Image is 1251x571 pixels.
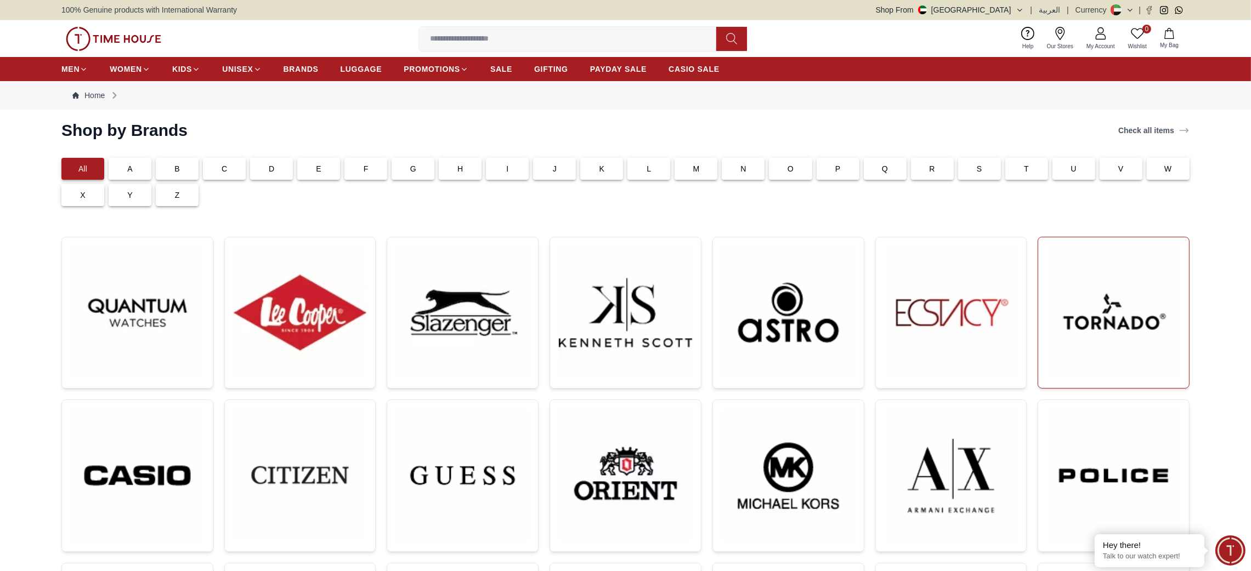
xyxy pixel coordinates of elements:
p: K [599,163,605,174]
a: GIFTING [534,59,568,79]
p: B [174,163,180,174]
div: Chat Widget [1215,535,1246,566]
a: Whatsapp [1175,6,1183,14]
span: GIFTING [534,64,568,75]
img: ... [885,409,1018,543]
span: | [1031,4,1033,15]
p: H [457,163,463,174]
div: Hey there! [1103,540,1196,551]
span: My Bag [1156,41,1183,49]
a: 0Wishlist [1122,25,1153,53]
img: ... [234,246,367,379]
span: CASIO SALE [669,64,720,75]
a: WOMEN [110,59,150,79]
p: C [222,163,227,174]
p: F [364,163,369,174]
a: Instagram [1160,6,1168,14]
button: My Bag [1153,26,1185,52]
img: United Arab Emirates [918,5,927,14]
img: ... [1047,246,1180,379]
img: ... [396,246,529,379]
span: BRANDS [284,64,319,75]
a: PAYDAY SALE [590,59,647,79]
img: ... [234,409,367,542]
span: | [1139,4,1141,15]
p: X [80,190,86,201]
a: SALE [490,59,512,79]
p: I [506,163,508,174]
button: العربية [1039,4,1060,15]
a: CASIO SALE [669,59,720,79]
p: Q [882,163,888,174]
img: ... [722,246,855,379]
span: WOMEN [110,64,142,75]
img: ... [885,246,1018,379]
p: P [835,163,841,174]
span: | [1067,4,1069,15]
nav: Breadcrumb [61,81,1190,110]
div: Currency [1075,4,1111,15]
span: My Account [1082,42,1119,50]
span: 0 [1142,25,1151,33]
p: U [1071,163,1077,174]
button: Shop From[GEOGRAPHIC_DATA] [876,4,1024,15]
a: LUGGAGE [341,59,382,79]
p: J [553,163,557,174]
p: V [1118,163,1124,174]
a: Home [72,90,105,101]
img: ... [1047,409,1180,543]
span: Wishlist [1124,42,1151,50]
span: PAYDAY SALE [590,64,647,75]
a: Help [1016,25,1040,53]
img: ... [559,409,692,543]
p: O [788,163,794,174]
img: ... [396,409,529,543]
span: SALE [490,64,512,75]
span: PROMOTIONS [404,64,460,75]
p: A [127,163,133,174]
p: L [647,163,651,174]
img: ... [66,27,161,51]
span: KIDS [172,64,192,75]
a: BRANDS [284,59,319,79]
span: 100% Genuine products with International Warranty [61,4,237,15]
span: UNISEX [222,64,253,75]
p: R [929,163,935,174]
p: Talk to our watch expert! [1103,552,1196,561]
p: All [78,163,87,174]
a: Facebook [1145,6,1153,14]
span: Help [1018,42,1038,50]
img: ... [559,246,692,379]
img: ... [722,409,855,543]
img: ... [71,409,204,543]
img: ... [71,246,204,379]
p: N [740,163,746,174]
h2: Shop by Brands [61,121,188,140]
p: Y [127,190,133,201]
p: E [316,163,321,174]
p: T [1024,163,1029,174]
p: D [269,163,274,174]
p: Z [175,190,180,201]
span: Our Stores [1043,42,1078,50]
p: W [1164,163,1171,174]
span: MEN [61,64,80,75]
a: PROMOTIONS [404,59,468,79]
a: UNISEX [222,59,261,79]
p: S [977,163,982,174]
a: KIDS [172,59,200,79]
p: M [693,163,700,174]
a: MEN [61,59,88,79]
a: Our Stores [1040,25,1080,53]
p: G [410,163,416,174]
span: LUGGAGE [341,64,382,75]
a: Check all items [1116,123,1192,138]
